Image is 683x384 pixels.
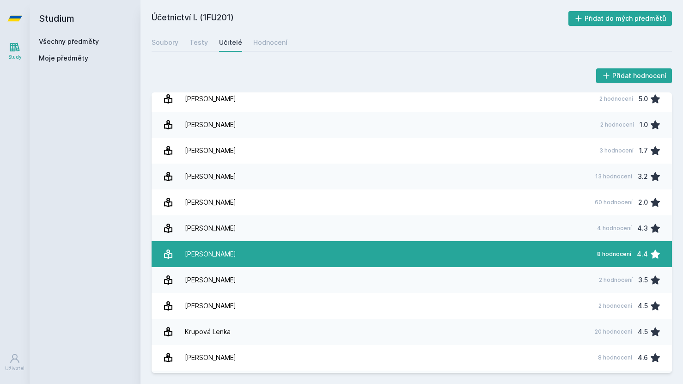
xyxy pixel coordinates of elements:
[638,297,648,315] div: 4.5
[152,345,672,371] a: [PERSON_NAME] 8 hodnocení 4.6
[152,319,672,345] a: Krupová Lenka 20 hodnocení 4.5
[152,215,672,241] a: [PERSON_NAME] 4 hodnocení 4.3
[152,241,672,267] a: [PERSON_NAME] 8 hodnocení 4.4
[219,33,242,52] a: Učitelé
[185,271,236,289] div: [PERSON_NAME]
[152,11,568,26] h2: Účetnictví I. (1FU201)
[185,141,236,160] div: [PERSON_NAME]
[599,95,633,103] div: 2 hodnocení
[185,90,236,108] div: [PERSON_NAME]
[568,11,672,26] button: Přidat do mých předmětů
[185,219,236,238] div: [PERSON_NAME]
[638,323,648,341] div: 4.5
[8,54,22,61] div: Study
[600,121,634,128] div: 2 hodnocení
[185,116,236,134] div: [PERSON_NAME]
[597,250,631,258] div: 8 hodnocení
[152,86,672,112] a: [PERSON_NAME] 2 hodnocení 5.0
[598,354,632,361] div: 8 hodnocení
[638,271,648,289] div: 3.5
[595,173,632,180] div: 13 hodnocení
[185,348,236,367] div: [PERSON_NAME]
[639,90,648,108] div: 5.0
[2,37,28,65] a: Study
[185,323,231,341] div: Krupová Lenka
[637,245,648,263] div: 4.4
[597,225,632,232] div: 4 hodnocení
[639,141,648,160] div: 1.7
[595,328,632,335] div: 20 hodnocení
[152,33,178,52] a: Soubory
[152,112,672,138] a: [PERSON_NAME] 2 hodnocení 1.0
[185,297,236,315] div: [PERSON_NAME]
[185,193,236,212] div: [PERSON_NAME]
[152,38,178,47] div: Soubory
[152,267,672,293] a: [PERSON_NAME] 2 hodnocení 3.5
[185,167,236,186] div: [PERSON_NAME]
[5,365,24,372] div: Uživatel
[185,245,236,263] div: [PERSON_NAME]
[39,54,88,63] span: Moje předměty
[596,68,672,83] button: Přidat hodnocení
[39,37,99,45] a: Všechny předměty
[638,193,648,212] div: 2.0
[640,116,648,134] div: 1.0
[152,138,672,164] a: [PERSON_NAME] 3 hodnocení 1.7
[152,189,672,215] a: [PERSON_NAME] 60 hodnocení 2.0
[599,147,634,154] div: 3 hodnocení
[595,199,633,206] div: 60 hodnocení
[189,38,208,47] div: Testy
[219,38,242,47] div: Učitelé
[638,348,648,367] div: 4.6
[637,219,648,238] div: 4.3
[599,276,633,284] div: 2 hodnocení
[253,38,287,47] div: Hodnocení
[2,348,28,377] a: Uživatel
[152,293,672,319] a: [PERSON_NAME] 2 hodnocení 4.5
[598,302,632,310] div: 2 hodnocení
[152,164,672,189] a: [PERSON_NAME] 13 hodnocení 3.2
[638,167,648,186] div: 3.2
[253,33,287,52] a: Hodnocení
[189,33,208,52] a: Testy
